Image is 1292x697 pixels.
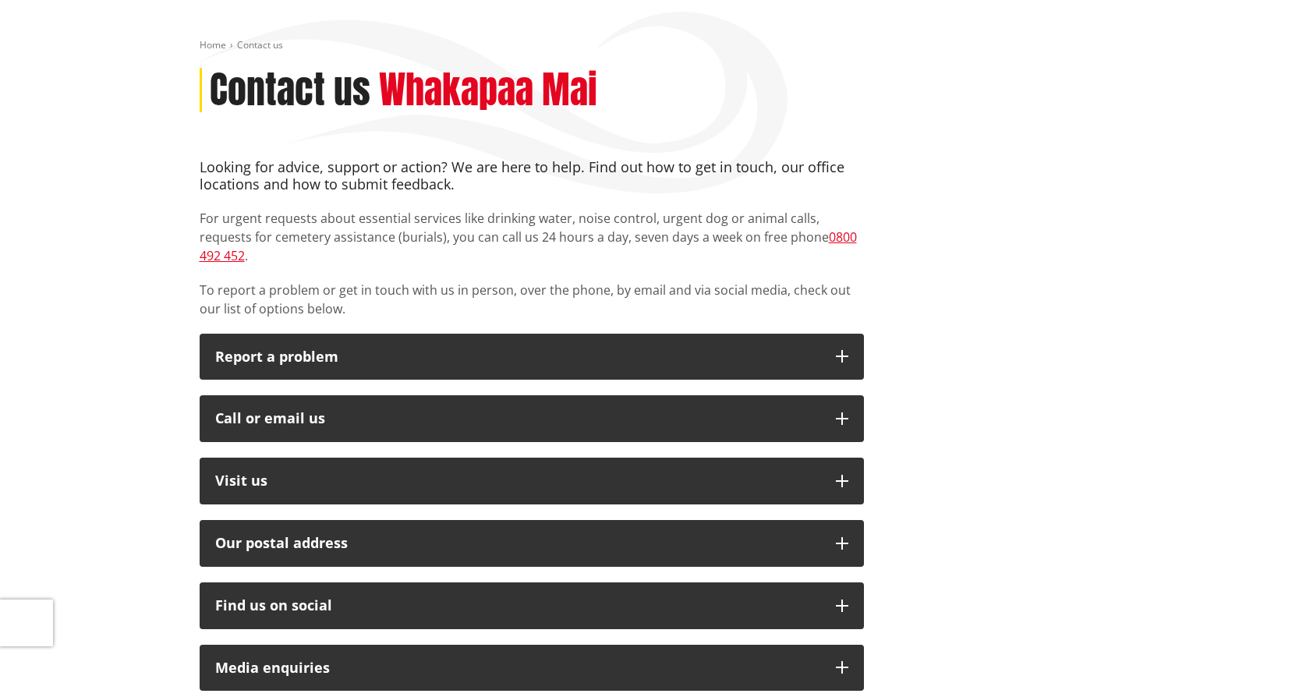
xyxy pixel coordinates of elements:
[200,395,864,442] button: Call or email us
[200,582,864,629] button: Find us on social
[200,458,864,504] button: Visit us
[237,38,283,51] span: Contact us
[215,473,820,489] p: Visit us
[200,159,864,193] h4: Looking for advice, support or action? We are here to help. Find out how to get in touch, our off...
[200,520,864,567] button: Our postal address
[200,334,864,380] button: Report a problem
[210,68,370,113] h1: Contact us
[215,411,820,426] div: Call or email us
[215,536,820,551] h2: Our postal address
[215,660,820,676] div: Media enquiries
[379,68,597,113] h2: Whakapaa Mai
[200,645,864,692] button: Media enquiries
[215,598,820,614] div: Find us on social
[200,38,226,51] a: Home
[200,228,857,264] a: 0800 492 452
[200,209,864,265] p: For urgent requests about essential services like drinking water, noise control, urgent dog or an...
[200,281,864,318] p: To report a problem or get in touch with us in person, over the phone, by email and via social me...
[200,39,1093,52] nav: breadcrumb
[215,349,820,365] p: Report a problem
